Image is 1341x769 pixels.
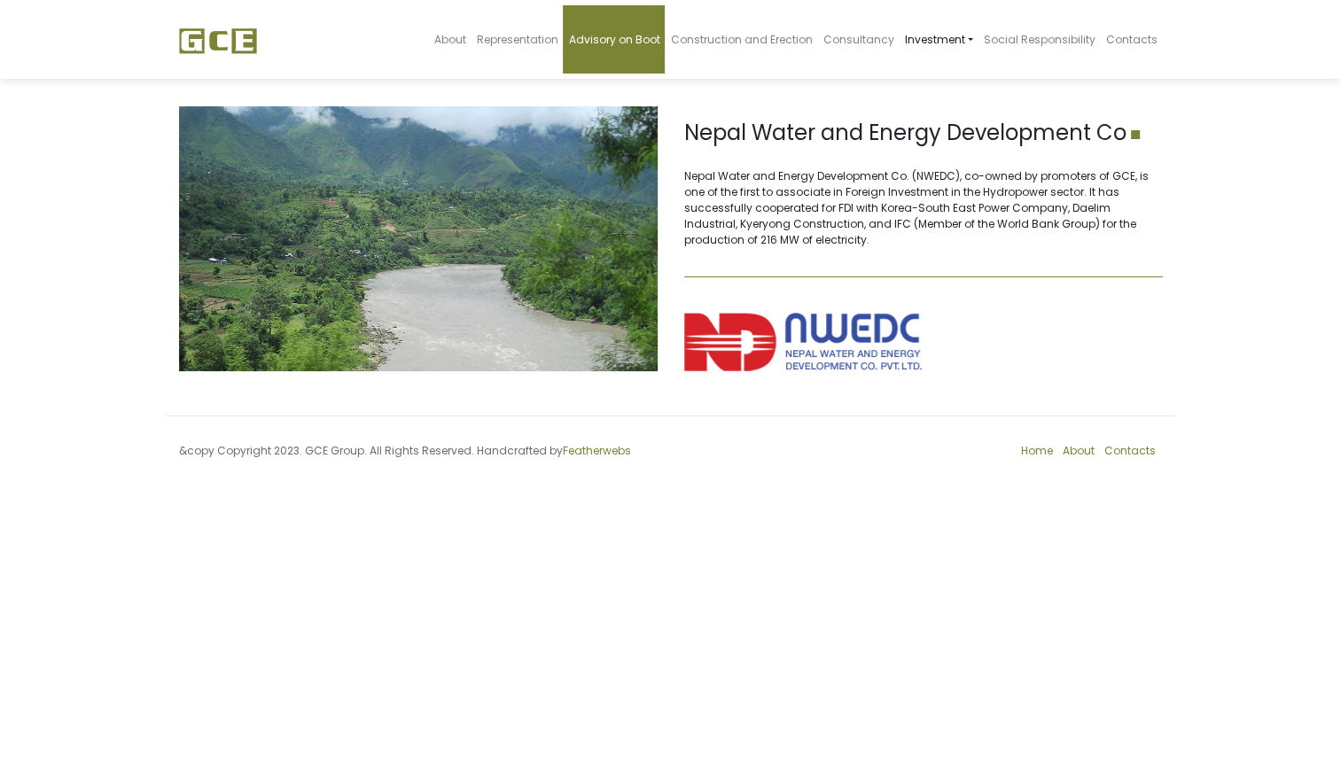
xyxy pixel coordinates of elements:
img: NWEDC [684,313,922,371]
span: Consultancy [823,32,893,47]
a: Advisory on Boot [563,5,665,74]
a: About [428,5,471,74]
span: Contacts [1106,32,1158,47]
div: &copy Copyright 2023. GCE Group. All Rights Reserved. Handcrafted by [166,443,671,470]
a: Investment [899,5,978,74]
a: Contacts [1104,443,1156,458]
a: Home [1021,443,1053,458]
a: Representation [471,5,563,74]
span: About [433,32,465,47]
a: Featherwebs [563,443,631,458]
p: Nepal Water and Energy Development Co. (NWEDC), co-owned by promoters of GCE, is one of the first... [684,168,1163,248]
a: Construction and Erection [665,5,817,74]
img: GCE Group [179,27,257,54]
a: Social Responsibility [978,5,1101,74]
span: Advisory on Boot [568,32,659,47]
span: Investment [904,32,964,47]
a: Consultancy [817,5,899,74]
a: Contacts [1101,5,1163,74]
span: Representation [476,32,557,47]
a: About [1063,443,1095,458]
span: Construction and Erection [670,32,812,47]
h1: Nepal Water and Energy Development Co [684,120,1163,146]
span: Social Responsibility [984,32,1095,47]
